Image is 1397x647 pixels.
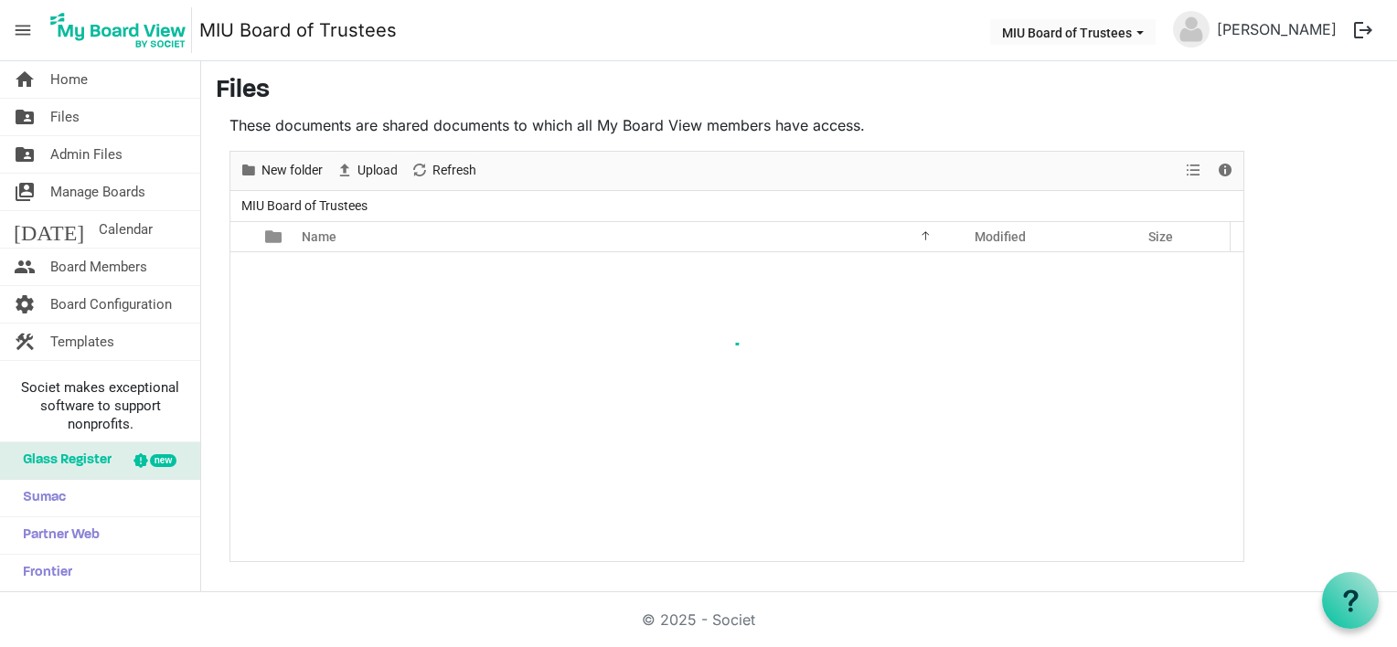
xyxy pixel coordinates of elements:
[1344,11,1382,49] button: logout
[50,136,123,173] span: Admin Files
[14,211,84,248] span: [DATE]
[1210,11,1344,48] a: [PERSON_NAME]
[14,249,36,285] span: people
[14,442,112,479] span: Glass Register
[1173,11,1210,48] img: no-profile-picture.svg
[216,76,1382,107] h3: Files
[5,13,40,48] span: menu
[99,211,153,248] span: Calendar
[199,12,397,48] a: MIU Board of Trustees
[14,323,36,360] span: construction
[50,99,80,135] span: Files
[14,480,66,516] span: Sumac
[50,323,114,360] span: Templates
[14,555,72,591] span: Frontier
[14,517,100,554] span: Partner Web
[50,286,172,323] span: Board Configuration
[229,114,1244,136] p: These documents are shared documents to which all My Board View members have access.
[8,378,192,433] span: Societ makes exceptional software to support nonprofits.
[150,454,176,467] div: new
[50,249,147,285] span: Board Members
[45,7,192,53] img: My Board View Logo
[50,174,145,210] span: Manage Boards
[642,610,755,629] a: © 2025 - Societ
[45,7,199,53] a: My Board View Logo
[50,61,88,98] span: Home
[14,174,36,210] span: switch_account
[14,61,36,98] span: home
[990,19,1156,45] button: MIU Board of Trustees dropdownbutton
[14,286,36,323] span: settings
[14,136,36,173] span: folder_shared
[14,99,36,135] span: folder_shared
